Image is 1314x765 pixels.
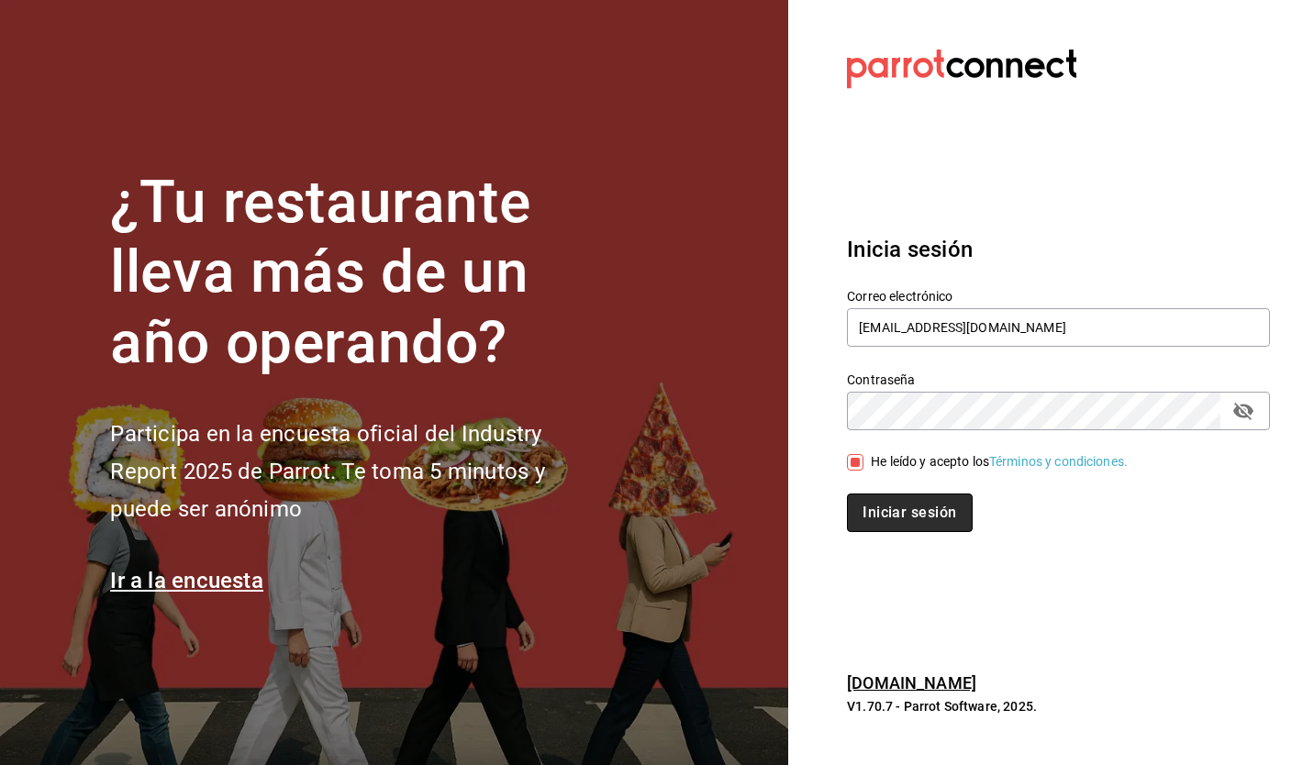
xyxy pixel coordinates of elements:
[847,289,1270,302] label: Correo electrónico
[847,493,972,532] button: Iniciar sesión
[989,454,1128,469] a: Términos y condiciones.
[1228,395,1259,427] button: passwordField
[847,697,1270,715] p: V1.70.7 - Parrot Software, 2025.
[847,233,1270,266] h3: Inicia sesión
[110,416,606,527] h2: Participa en la encuesta oficial del Industry Report 2025 de Parrot. Te toma 5 minutos y puede se...
[847,308,1270,347] input: Ingresa tu correo electrónico
[847,372,1270,385] label: Contraseña
[871,452,1128,471] div: He leído y acepto los
[110,168,606,379] h1: ¿Tu restaurante lleva más de un año operando?
[110,568,263,593] a: Ir a la encuesta
[847,673,976,693] a: [DOMAIN_NAME]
